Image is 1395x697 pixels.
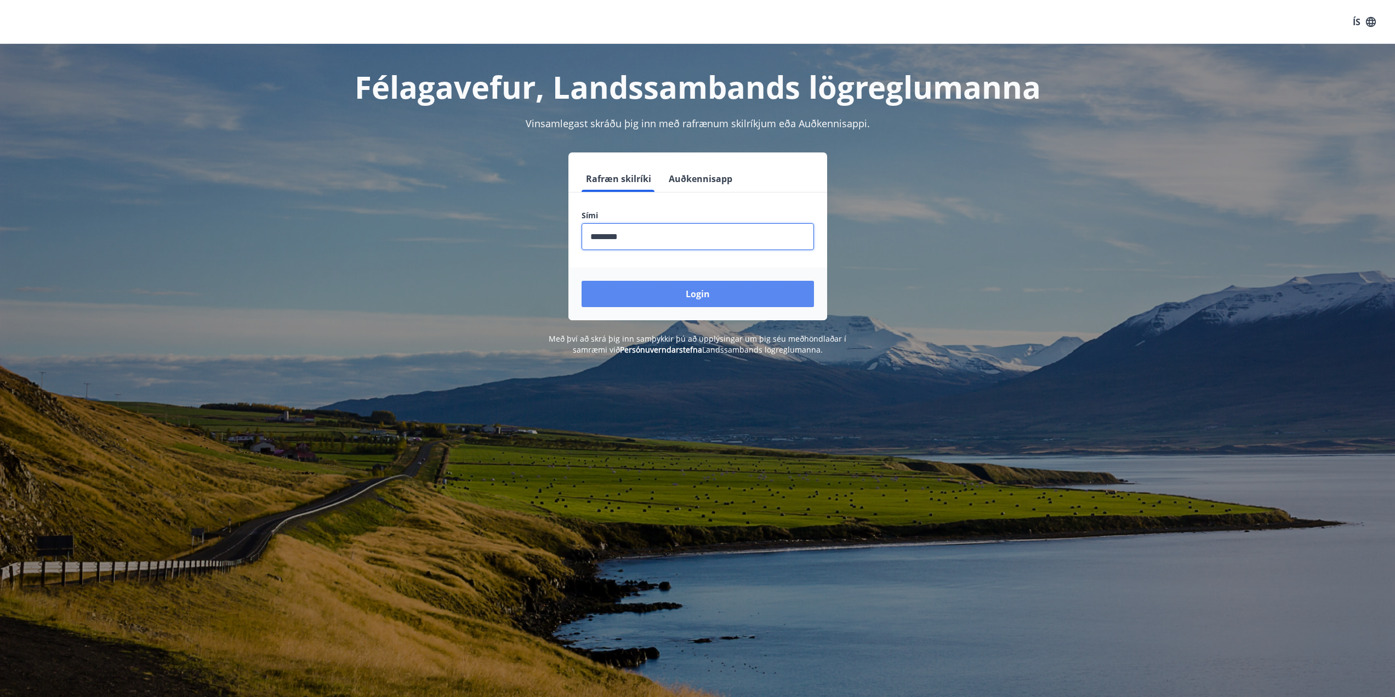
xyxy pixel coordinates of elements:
button: Login [582,281,814,307]
h1: Félagavefur, Landssambands lögreglumanna [316,66,1079,107]
button: ÍS [1347,12,1382,32]
a: Persónuverndarstefna [620,344,702,355]
span: Með því að skrá þig inn samþykkir þú að upplýsingar um þig séu meðhöndlaðar í samræmi við Landssa... [549,333,846,355]
button: Rafræn skilríki [582,166,656,192]
button: Auðkennisapp [664,166,737,192]
span: Vinsamlegast skráðu þig inn með rafrænum skilríkjum eða Auðkennisappi. [526,117,870,130]
label: Sími [582,210,814,221]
